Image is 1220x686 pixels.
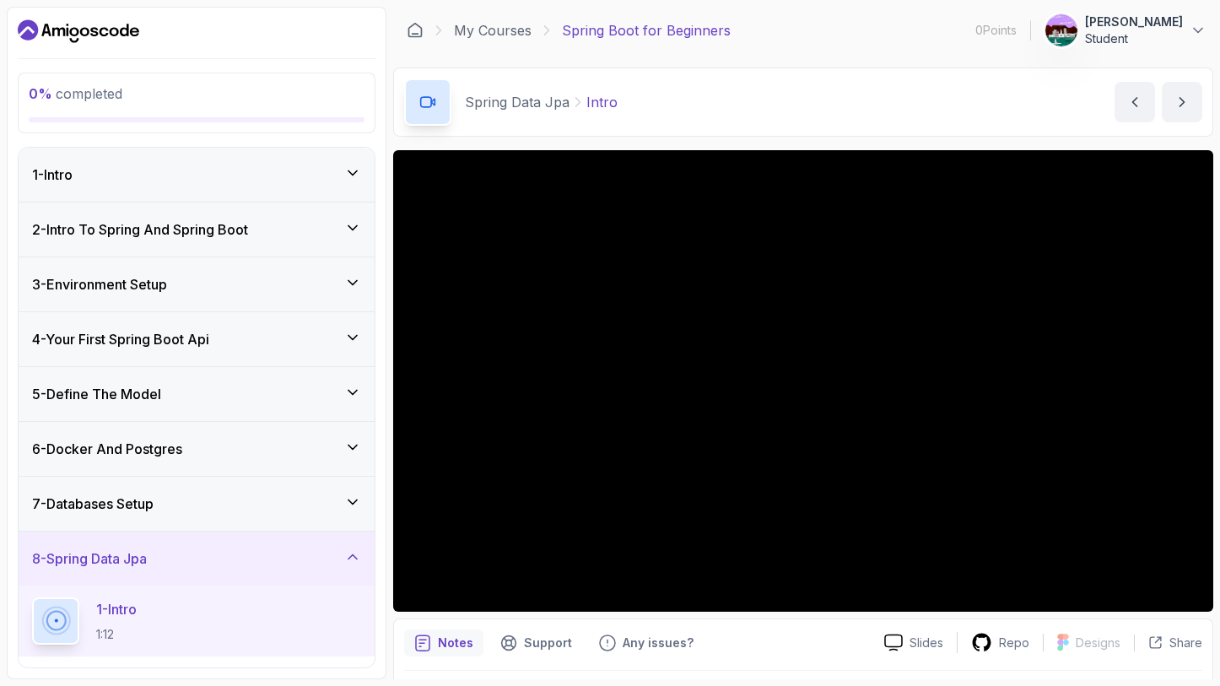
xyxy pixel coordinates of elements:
button: next content [1162,82,1202,122]
a: Slides [871,634,957,651]
a: Dashboard [407,22,424,39]
h3: 7 - Databases Setup [32,494,154,514]
p: Support [524,635,572,651]
p: Notes [438,635,473,651]
button: 6-Docker And Postgres [19,422,375,476]
a: Dashboard [18,18,139,45]
button: 2-Intro To Spring And Spring Boot [19,203,375,257]
h3: 6 - Docker And Postgres [32,439,182,459]
p: 1 - Intro [96,599,137,619]
button: Feedback button [589,629,704,656]
h3: 1 - Intro [32,165,73,185]
p: Spring Data Jpa [465,92,570,112]
button: user profile image[PERSON_NAME]Student [1045,14,1207,47]
button: 5-Define The Model [19,367,375,421]
button: Support button [490,629,582,656]
p: Share [1169,635,1202,651]
p: Intro [586,92,618,112]
button: 8-Spring Data Jpa [19,532,375,586]
p: Spring Boot for Beginners [562,20,731,41]
button: previous content [1115,82,1155,122]
a: My Courses [454,20,532,41]
p: Slides [910,635,943,651]
h3: 8 - Spring Data Jpa [32,548,147,569]
button: 3-Environment Setup [19,257,375,311]
p: 1:12 [96,626,137,643]
p: Repo [999,635,1029,651]
button: notes button [404,629,483,656]
img: user profile image [1045,14,1077,46]
h3: 3 - Environment Setup [32,274,167,294]
p: [PERSON_NAME] [1085,14,1183,30]
iframe: 1 - Intro [393,150,1213,612]
p: Student [1085,30,1183,47]
a: Repo [958,632,1043,653]
p: Designs [1076,635,1120,651]
span: completed [29,85,122,102]
button: 4-Your First Spring Boot Api [19,312,375,366]
button: 1-Intro1:12 [32,597,361,645]
p: 0 Points [975,22,1017,39]
h3: 5 - Define The Model [32,384,161,404]
span: 0 % [29,85,52,102]
button: Share [1134,635,1202,651]
h3: 4 - Your First Spring Boot Api [32,329,209,349]
p: Any issues? [623,635,694,651]
button: 7-Databases Setup [19,477,375,531]
button: 1-Intro [19,148,375,202]
h3: 2 - Intro To Spring And Spring Boot [32,219,248,240]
